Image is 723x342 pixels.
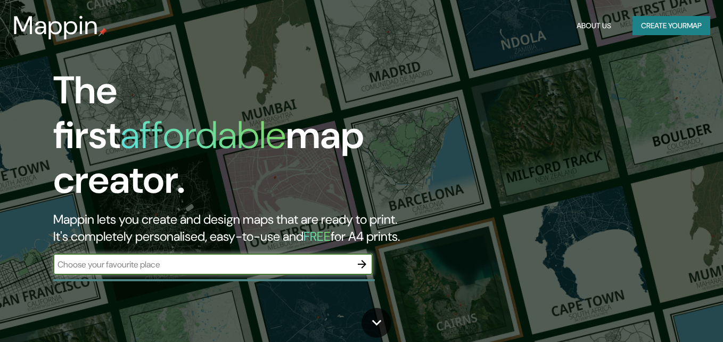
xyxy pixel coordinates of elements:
button: Create yourmap [632,16,710,36]
h3: Mappin [13,11,98,40]
button: About Us [572,16,615,36]
h1: The first map creator. [53,68,415,211]
h5: FREE [303,228,331,245]
input: Choose your favourite place [53,258,351,271]
h2: Mappin lets you create and design maps that are ready to print. It's completely personalised, eas... [53,211,415,245]
h1: affordable [120,110,286,160]
img: mappin-pin [98,28,107,36]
